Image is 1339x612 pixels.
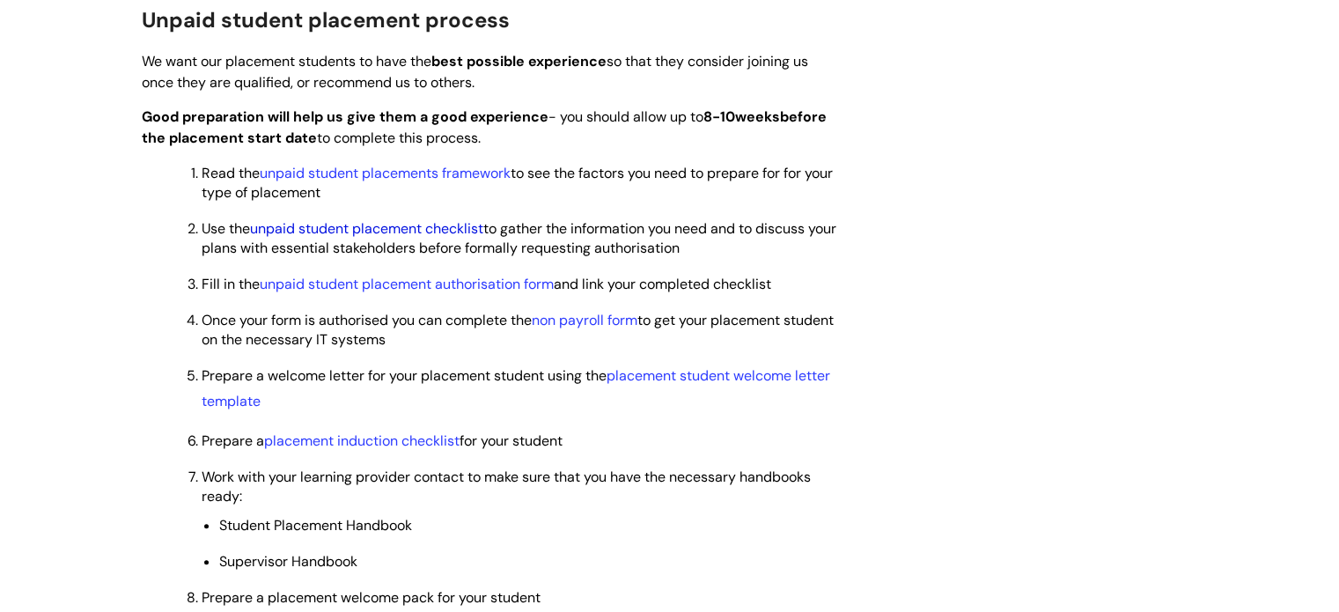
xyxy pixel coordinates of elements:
[202,431,563,450] span: Prepare a for your student
[142,52,808,92] span: We want our placement students to have the so that they consider joining us once they are qualifi...
[260,275,554,293] a: unpaid student placement authorisation form
[260,164,511,182] a: unpaid student placements framework
[735,107,780,126] strong: weeks
[219,516,412,535] span: Student Placement Handbook
[202,275,771,293] span: Fill in the
[142,107,548,126] strong: Good preparation will help us give them a good experience
[202,366,830,410] a: placement student welcome letter template
[431,52,607,70] strong: best possible experience
[202,164,833,202] span: Read the to see the factors you need to prepare for for your type of placement
[202,311,834,349] span: Once your form is authorised you can complete the to get your placement student on the necessary ...
[202,588,541,607] span: Prepare a placement welcome pack for your student
[202,468,811,505] span: Work with your learning provider contact to make sure that you have the necessary handbooks ready:
[260,275,771,293] span: and link your completed checklist
[532,311,637,329] a: non payroll form
[703,107,735,126] strong: 8-10
[264,431,460,450] a: placement induction checklist
[142,6,510,33] span: Unpaid student placement process
[219,552,357,571] span: Supervisor Handbook
[250,219,483,238] a: unpaid student placement checklist
[202,219,836,257] span: Use the to gather the information you need and to discuss your plans with essential stakeholders ...
[142,107,735,126] span: - you should allow up to
[202,366,830,410] span: Prepare a welcome letter for your placement student using the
